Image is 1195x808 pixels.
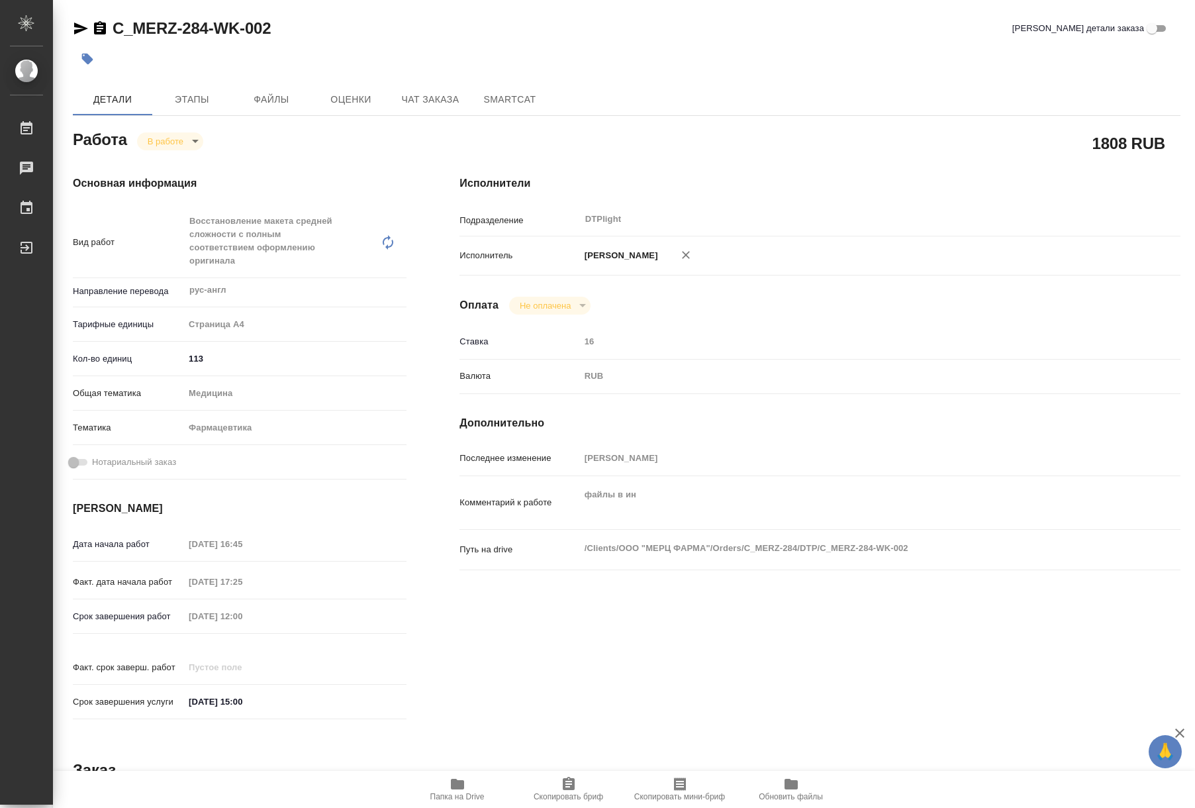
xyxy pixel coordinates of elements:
[736,771,847,808] button: Обновить файлы
[184,572,300,591] input: Пустое поле
[534,792,603,801] span: Скопировать бриф
[184,417,406,439] div: Фармацевтика
[92,21,108,36] button: Скопировать ссылку
[516,300,575,311] button: Не оплачена
[319,91,383,108] span: Оценки
[240,91,303,108] span: Файлы
[509,297,591,315] div: В работе
[184,692,300,711] input: ✎ Введи что-нибудь
[184,658,300,677] input: Пустое поле
[580,483,1120,519] textarea: файлы в ин
[73,501,406,517] h4: [PERSON_NAME]
[81,91,144,108] span: Детали
[430,792,485,801] span: Папка на Drive
[459,496,579,509] p: Комментарий к работе
[459,452,579,465] p: Последнее изменение
[73,285,184,298] p: Направление перевода
[580,448,1120,468] input: Пустое поле
[1154,738,1176,766] span: 🙏
[73,576,184,589] p: Факт. дата начала работ
[73,760,116,781] h2: Заказ
[459,249,579,262] p: Исполнитель
[459,335,579,348] p: Ставка
[634,792,725,801] span: Скопировать мини-бриф
[1092,132,1165,154] h2: 1808 RUB
[513,771,624,808] button: Скопировать бриф
[459,214,579,227] p: Подразделение
[73,126,127,150] h2: Работа
[402,771,513,808] button: Папка на Drive
[92,456,176,469] span: Нотариальный заказ
[73,318,184,331] p: Тарифные единицы
[459,176,1180,191] h4: Исполнители
[184,313,406,336] div: Страница А4
[184,534,300,554] input: Пустое поле
[73,44,102,74] button: Добавить тэг
[113,19,271,37] a: C_MERZ-284-WK-002
[73,538,184,551] p: Дата начала работ
[580,332,1120,351] input: Пустое поле
[73,695,184,709] p: Срок завершения услуги
[73,387,184,400] p: Общая тематика
[73,21,89,36] button: Скопировать ссылку для ЯМессенджера
[184,349,406,368] input: ✎ Введи что-нибудь
[671,240,700,270] button: Удалить исполнителя
[73,661,184,674] p: Факт. срок заверш. работ
[759,792,823,801] span: Обновить файлы
[160,91,224,108] span: Этапы
[137,132,203,150] div: В работе
[184,382,406,405] div: Медицина
[144,136,187,147] button: В работе
[459,543,579,556] p: Путь на drive
[459,297,499,313] h4: Оплата
[73,176,406,191] h4: Основная информация
[624,771,736,808] button: Скопировать мини-бриф
[459,370,579,383] p: Валюта
[459,415,1180,431] h4: Дополнительно
[1012,22,1144,35] span: [PERSON_NAME] детали заказа
[580,537,1120,560] textarea: /Clients/ООО "МЕРЦ ФАРМА"/Orders/C_MERZ-284/DTP/C_MERZ-284-WK-002
[73,610,184,623] p: Срок завершения работ
[73,236,184,249] p: Вид работ
[478,91,542,108] span: SmartCat
[580,365,1120,387] div: RUB
[73,421,184,434] p: Тематика
[399,91,462,108] span: Чат заказа
[184,607,300,626] input: Пустое поле
[580,249,658,262] p: [PERSON_NAME]
[1149,735,1182,768] button: 🙏
[73,352,184,366] p: Кол-во единиц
